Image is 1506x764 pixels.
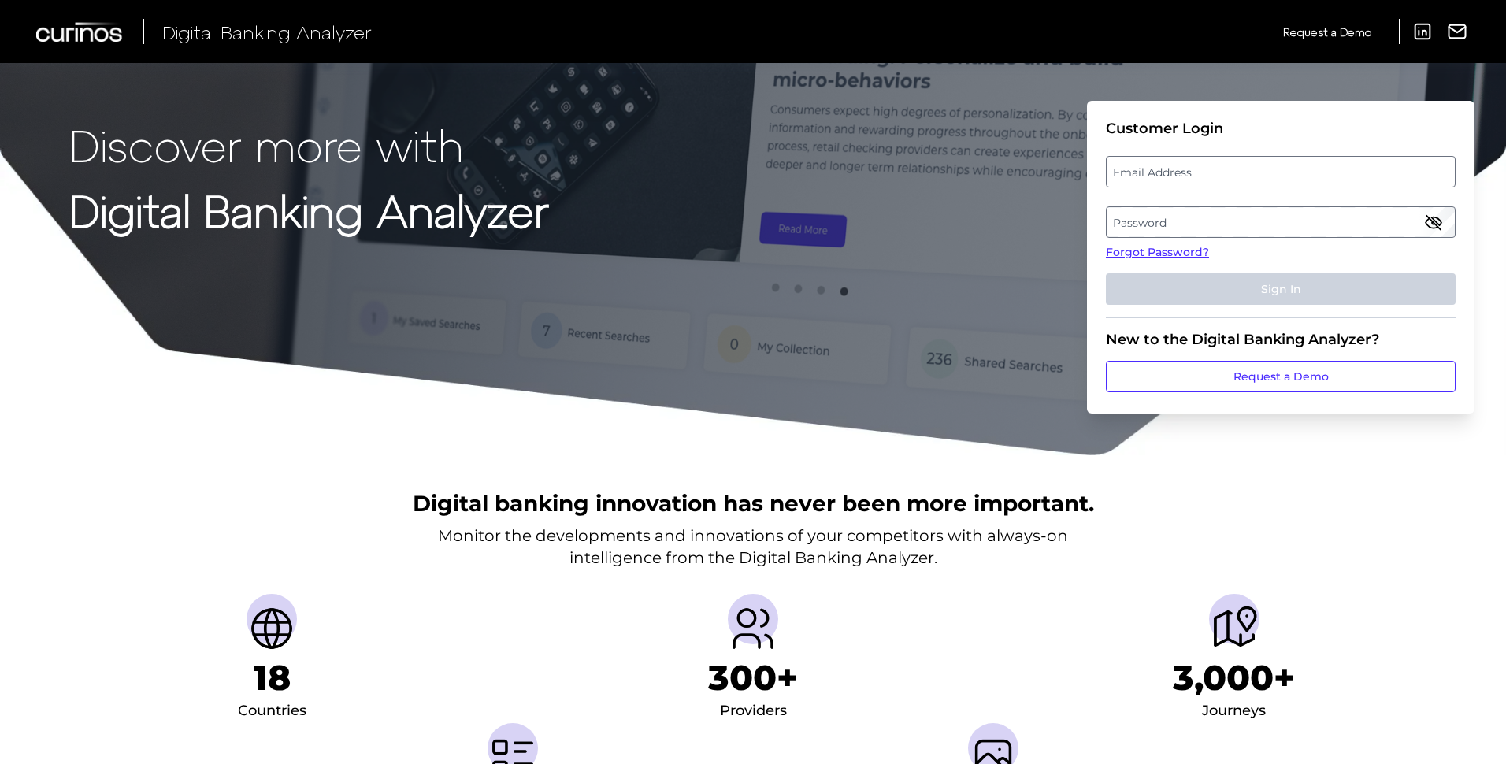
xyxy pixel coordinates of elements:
[438,525,1068,569] p: Monitor the developments and innovations of your competitors with always-on intelligence from the...
[69,120,549,169] p: Discover more with
[36,22,124,42] img: Curinos
[69,184,549,236] strong: Digital Banking Analyzer
[1209,603,1259,654] img: Journeys
[720,699,787,724] div: Providers
[1283,25,1371,39] span: Request a Demo
[1106,361,1456,392] a: Request a Demo
[238,699,306,724] div: Countries
[247,603,297,654] img: Countries
[1202,699,1266,724] div: Journeys
[1107,158,1454,186] label: Email Address
[413,488,1094,518] h2: Digital banking innovation has never been more important.
[1106,120,1456,137] div: Customer Login
[1106,244,1456,261] a: Forgot Password?
[1283,19,1371,45] a: Request a Demo
[1173,657,1295,699] h1: 3,000+
[1106,331,1456,348] div: New to the Digital Banking Analyzer?
[162,20,372,43] span: Digital Banking Analyzer
[728,603,778,654] img: Providers
[1107,208,1454,236] label: Password
[254,657,291,699] h1: 18
[708,657,798,699] h1: 300+
[1106,273,1456,305] button: Sign In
